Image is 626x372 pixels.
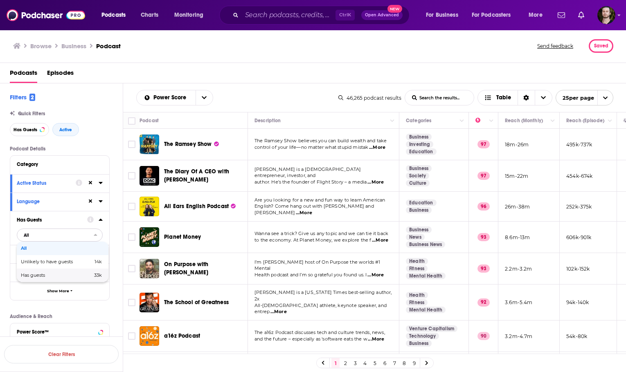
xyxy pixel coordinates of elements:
button: Send feedback [535,39,576,53]
p: 8.6m-13m [505,234,530,241]
span: Active [59,128,72,132]
a: Culture [406,180,430,186]
span: Charts [141,9,158,21]
button: Show profile menu [597,6,615,24]
a: Show notifications dropdown [575,8,588,22]
span: Toggle select row [128,332,135,340]
span: All-[DEMOGRAPHIC_DATA] athlete, keynote speaker, and entrep [254,303,387,315]
a: 7 [390,358,399,368]
img: Planet Money [140,227,159,247]
span: Ctrl K [336,10,355,20]
button: Column Actions [548,116,558,126]
span: The a16z Podcast discusses tech and culture trends, news, [254,329,385,335]
button: Saved [589,39,613,53]
a: Planet Money [164,233,201,241]
img: The Diary Of A CEO with Steven Bartlett [140,166,159,186]
h3: Browse [30,42,52,50]
a: Business [406,134,432,140]
a: Business [406,340,432,347]
h2: Filters [10,93,35,101]
span: The Ramsey Show [164,141,212,148]
button: Column Actions [605,116,615,126]
a: 1 [331,358,340,368]
span: Unlikely to have guests [21,260,83,264]
a: Health [406,292,428,298]
button: Power Score™ [17,327,103,337]
h2: Choose List sort [136,90,213,105]
button: Has Guests [10,123,49,136]
div: Power Score [475,116,487,125]
a: Fitness [406,265,428,272]
p: 3.6m-5.4m [505,299,533,306]
button: open menu [196,90,213,105]
img: On Purpose with Jay Shetty [140,259,159,278]
p: 15m-22m [505,173,528,179]
p: 93 [477,264,490,273]
a: Venture Capitalism [406,325,457,332]
a: 5 [371,358,379,368]
div: Active Status [17,180,70,186]
p: 97 [477,140,490,148]
span: New [387,5,402,13]
a: Business [406,226,432,233]
a: a16z Podcast [164,332,200,340]
a: All Ears English Podcast [164,202,236,211]
button: open menu [420,9,468,22]
h3: Podcast [96,42,121,50]
p: 94k-140k [566,299,589,306]
img: User Profile [597,6,615,24]
span: English? Come hang out with [PERSON_NAME] and [PERSON_NAME] [254,203,374,215]
span: The Ramsey Show believes you can build wealth and take [254,138,387,143]
div: Reach (Monthly) [505,116,543,125]
span: a16z Podcast [164,332,200,339]
img: Podchaser - Follow, Share and Rate Podcasts [7,7,85,23]
span: Saved [594,43,608,49]
span: All [21,246,102,251]
a: Education [406,199,437,206]
p: 495k-737k [566,141,592,148]
a: The Ramsey Show [164,140,219,148]
span: Open Advanced [365,13,399,17]
div: All [17,242,108,255]
span: ...More [372,237,388,244]
div: 46,265 podcast results [338,95,401,101]
a: Charts [135,9,163,22]
button: open menu [96,9,136,22]
button: Clear Filters [4,345,119,363]
a: Investing [406,141,433,148]
span: Show More [47,289,69,294]
button: open menu [169,9,214,22]
span: Toggle select row [128,203,135,210]
a: Podcasts [10,66,37,83]
span: [PERSON_NAME] is a [DEMOGRAPHIC_DATA] entrepreneur, investor, and [254,166,361,179]
a: Fitness [406,299,428,306]
img: a16z Podcast [140,326,159,346]
div: Reach (Episode) [566,116,604,125]
span: Health podcast and I’m so grateful you found us. I [254,272,367,278]
button: Show More [10,282,109,300]
div: Categories [406,116,431,125]
a: The School of Greatness [164,298,229,307]
div: Has guests [17,269,108,282]
a: Business [406,207,432,213]
span: Toggle select row [128,233,135,241]
a: 9 [410,358,418,368]
button: open menu [466,9,523,22]
p: 96 [477,202,490,211]
p: 97 [477,172,490,180]
button: Column Actions [387,116,397,126]
div: Search podcasts, credits, & more... [227,6,417,25]
a: 3 [351,358,359,368]
a: Show notifications dropdown [554,8,568,22]
span: Are you looking for a new and fun way to learn American [254,197,385,203]
p: 606k-901k [566,234,592,241]
span: I’m [PERSON_NAME] host of On Purpose the worlds #1 Mental [254,259,381,271]
p: 90 [477,332,490,340]
a: Mental Health [406,273,446,279]
a: Episodes [47,66,74,83]
button: Has Guests [17,215,87,225]
p: 54k-80k [566,333,587,340]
